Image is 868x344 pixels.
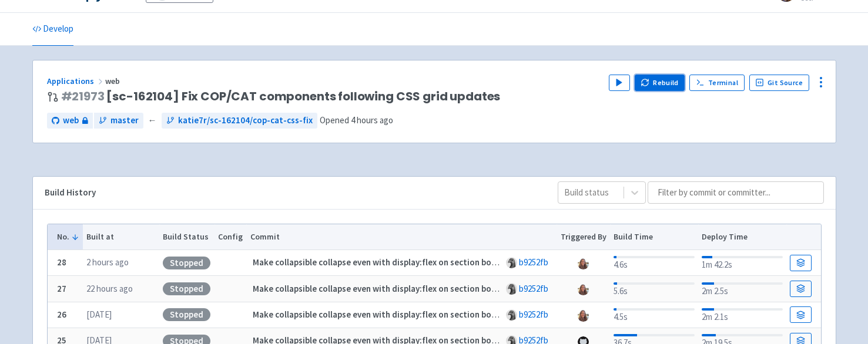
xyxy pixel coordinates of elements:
[609,75,630,91] button: Play
[105,76,122,86] span: web
[148,114,157,127] span: ←
[702,280,782,298] div: 2m 2.5s
[648,181,824,204] input: Filter by commit or committer...
[790,281,811,297] a: Build Details
[83,224,159,250] th: Built at
[351,114,393,126] time: 4 hours ago
[163,308,210,321] div: Stopped
[320,114,393,126] span: Opened
[698,224,786,250] th: Deploy Time
[61,88,105,104] a: #21973
[614,280,694,298] div: 5.6s
[790,255,811,271] a: Build Details
[519,309,548,320] a: b9252fb
[253,257,544,268] strong: Make collapsible collapse even with display:flex on section body when open
[163,257,210,269] div: Stopped
[689,75,744,91] a: Terminal
[159,224,215,250] th: Build Status
[86,257,129,268] time: 2 hours ago
[57,283,66,294] b: 27
[253,309,544,320] strong: Make collapsible collapse even with display:flex on section body when open
[63,114,79,127] span: web
[47,113,93,129] a: web
[57,309,66,320] b: 26
[163,282,210,295] div: Stopped
[614,254,694,272] div: 4.6s
[635,75,685,91] button: Rebuild
[47,76,105,86] a: Applications
[790,306,811,323] a: Build Details
[702,254,782,272] div: 1m 42.2s
[557,224,610,250] th: Triggered By
[702,306,782,324] div: 2m 2.1s
[246,224,557,250] th: Commit
[749,75,810,91] a: Git Source
[215,224,247,250] th: Config
[32,13,73,46] a: Develop
[57,231,79,243] button: No.
[86,283,133,294] time: 22 hours ago
[45,186,539,200] div: Build History
[94,113,143,129] a: master
[178,114,313,127] span: katie7r/sc-162104/cop-cat-css-fix
[610,224,698,250] th: Build Time
[614,306,694,324] div: 4.5s
[61,90,501,103] span: [sc-162104] Fix COP/CAT components following CSS grid updates
[519,283,548,294] a: b9252fb
[253,283,544,294] strong: Make collapsible collapse even with display:flex on section body when open
[57,257,66,268] b: 28
[86,309,112,320] time: [DATE]
[162,113,317,129] a: katie7r/sc-162104/cop-cat-css-fix
[110,114,139,127] span: master
[519,257,548,268] a: b9252fb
